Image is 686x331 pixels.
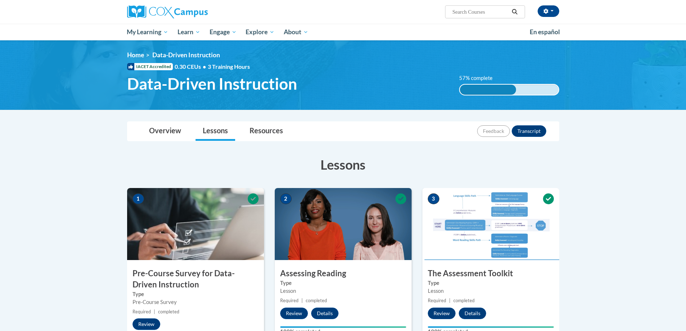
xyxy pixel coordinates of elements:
span: Engage [210,28,237,36]
span: completed [306,298,327,303]
a: En español [525,24,565,40]
label: Type [428,279,554,287]
span: 3 Training Hours [208,63,250,70]
label: Type [133,290,259,298]
h3: Lessons [127,156,559,174]
button: Review [280,308,308,319]
div: Lesson [280,287,406,295]
span: | [301,298,303,303]
span: 1 [133,193,144,204]
a: Cox Campus [127,5,264,18]
span: Learn [178,28,200,36]
button: Review [428,308,456,319]
h3: Assessing Reading [275,268,412,279]
a: Explore [241,24,279,40]
button: Details [311,308,338,319]
span: About [284,28,308,36]
div: Main menu [116,24,570,40]
span: Data-Driven Instruction [127,74,297,93]
span: Required [133,309,151,314]
a: My Learning [122,24,173,40]
button: Account Settings [538,5,559,17]
span: My Learning [127,28,168,36]
img: Course Image [275,188,412,260]
button: Search [509,8,520,16]
span: | [449,298,450,303]
div: Lesson [428,287,554,295]
label: Type [280,279,406,287]
div: Your progress [428,326,554,328]
span: completed [158,309,179,314]
img: Cox Campus [127,5,208,18]
a: Lessons [196,122,235,141]
button: Review [133,318,160,330]
button: Details [459,308,486,319]
span: IACET Accredited [127,63,173,70]
span: Data-Driven Instruction [152,51,220,59]
a: About [279,24,313,40]
button: Transcript [512,125,546,137]
label: 57% complete [459,74,501,82]
img: Course Image [422,188,559,260]
h3: Pre-Course Survey for Data-Driven Instruction [127,268,264,290]
img: Course Image [127,188,264,260]
a: Resources [242,122,290,141]
input: Search Courses [452,8,509,16]
span: completed [453,298,475,303]
span: • [203,63,206,70]
div: Pre-Course Survey [133,298,259,306]
span: 0.30 CEUs [175,63,208,71]
a: Overview [142,122,188,141]
span: En español [530,28,560,36]
a: Learn [173,24,205,40]
span: 3 [428,193,439,204]
span: | [154,309,155,314]
h3: The Assessment Toolkit [422,268,559,279]
button: Feedback [477,125,510,137]
a: Home [127,51,144,59]
span: 2 [280,193,292,204]
span: Explore [246,28,274,36]
div: 57% complete [460,85,516,95]
span: Required [428,298,446,303]
a: Engage [205,24,241,40]
div: Your progress [280,326,406,328]
span: Required [280,298,299,303]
